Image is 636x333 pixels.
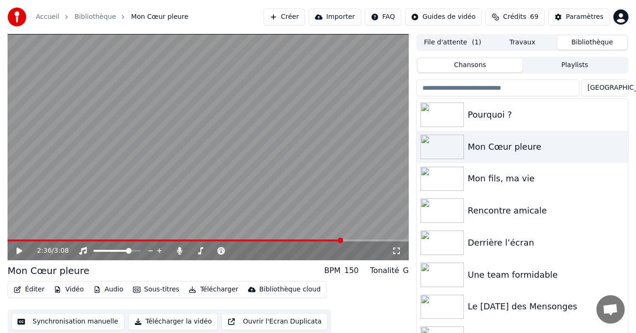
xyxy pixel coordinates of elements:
[324,265,340,276] div: BPM
[36,12,189,22] nav: breadcrumb
[309,9,361,26] button: Importer
[566,12,603,22] div: Paramètres
[468,300,624,313] div: Le [DATE] des Mensonges
[530,12,538,22] span: 69
[472,38,481,47] span: ( 1 )
[11,313,124,330] button: Synchronisation manuelle
[468,204,624,217] div: Rencontre amicale
[468,140,624,154] div: Mon Cœur pleure
[468,268,624,282] div: Une team formidable
[418,36,487,50] button: File d'attente
[403,265,409,276] div: G
[468,108,624,121] div: Pourquoi ?
[596,295,625,324] div: Ouvrir le chat
[259,285,321,294] div: Bibliothèque cloud
[37,246,51,256] span: 2:36
[8,264,90,277] div: Mon Cœur pleure
[405,9,482,26] button: Guides de vidéo
[264,9,305,26] button: Créer
[50,283,87,296] button: Vidéo
[548,9,610,26] button: Paramètres
[90,283,127,296] button: Audio
[487,36,557,50] button: Travaux
[185,283,242,296] button: Télécharger
[10,283,48,296] button: Éditer
[36,12,59,22] a: Accueil
[8,8,26,26] img: youka
[222,313,328,330] button: Ouvrir l'Ecran Duplicata
[522,59,627,72] button: Playlists
[129,283,183,296] button: Sous-titres
[128,313,218,330] button: Télécharger la vidéo
[503,12,526,22] span: Crédits
[131,12,188,22] span: Mon Cœur pleure
[74,12,116,22] a: Bibliothèque
[344,265,359,276] div: 150
[468,236,624,249] div: Derrière l’écran
[54,246,69,256] span: 3:08
[486,9,545,26] button: Crédits69
[557,36,627,50] button: Bibliothèque
[370,265,399,276] div: Tonalité
[365,9,401,26] button: FAQ
[418,59,522,72] button: Chansons
[468,172,624,185] div: Mon fils, ma vie
[37,246,59,256] div: /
